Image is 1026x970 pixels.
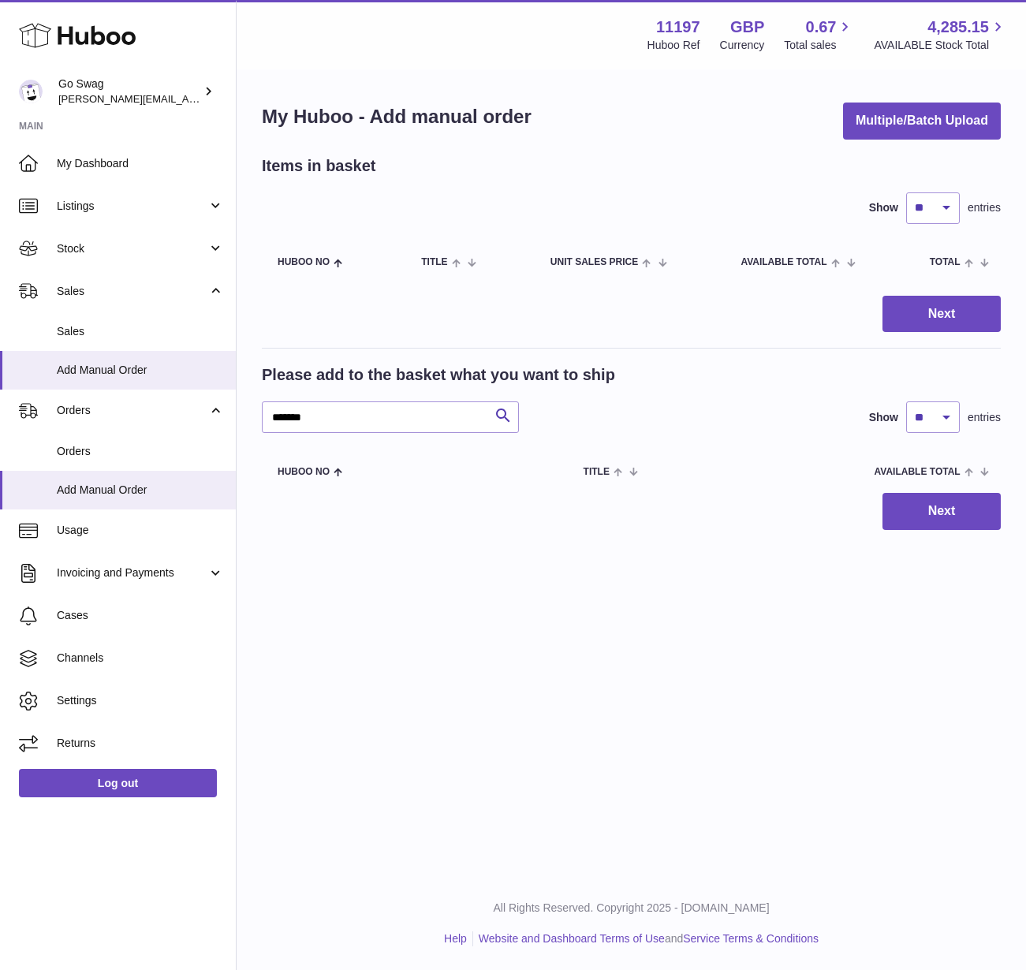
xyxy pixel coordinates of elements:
[57,693,224,708] span: Settings
[57,736,224,751] span: Returns
[58,92,316,105] span: [PERSON_NAME][EMAIL_ADDRESS][DOMAIN_NAME]
[57,444,224,459] span: Orders
[874,38,1007,53] span: AVAILABLE Stock Total
[869,200,898,215] label: Show
[875,467,961,477] span: AVAILABLE Total
[874,17,1007,53] a: 4,285.15 AVAILABLE Stock Total
[968,200,1001,215] span: entries
[584,467,610,477] span: Title
[784,38,854,53] span: Total sales
[19,769,217,797] a: Log out
[656,17,700,38] strong: 11197
[683,932,819,945] a: Service Terms & Conditions
[57,483,224,498] span: Add Manual Order
[927,17,989,38] span: 4,285.15
[843,103,1001,140] button: Multiple/Batch Upload
[262,364,615,386] h2: Please add to the basket what you want to ship
[784,17,854,53] a: 0.67 Total sales
[57,363,224,378] span: Add Manual Order
[262,155,376,177] h2: Items in basket
[57,565,207,580] span: Invoicing and Payments
[473,931,819,946] li: and
[249,901,1013,916] p: All Rights Reserved. Copyright 2025 - [DOMAIN_NAME]
[741,257,826,267] span: AVAILABLE Total
[882,296,1001,333] button: Next
[930,257,961,267] span: Total
[550,257,638,267] span: Unit Sales Price
[730,17,764,38] strong: GBP
[57,651,224,666] span: Channels
[882,493,1001,530] button: Next
[57,403,207,418] span: Orders
[57,523,224,538] span: Usage
[720,38,765,53] div: Currency
[806,17,837,38] span: 0.67
[57,324,224,339] span: Sales
[869,410,898,425] label: Show
[278,257,330,267] span: Huboo no
[444,932,467,945] a: Help
[57,241,207,256] span: Stock
[479,932,665,945] a: Website and Dashboard Terms of Use
[278,467,330,477] span: Huboo no
[57,156,224,171] span: My Dashboard
[421,257,447,267] span: Title
[58,76,200,106] div: Go Swag
[968,410,1001,425] span: entries
[57,199,207,214] span: Listings
[57,284,207,299] span: Sales
[262,104,532,129] h1: My Huboo - Add manual order
[19,80,43,103] img: leigh@goswag.com
[57,608,224,623] span: Cases
[647,38,700,53] div: Huboo Ref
